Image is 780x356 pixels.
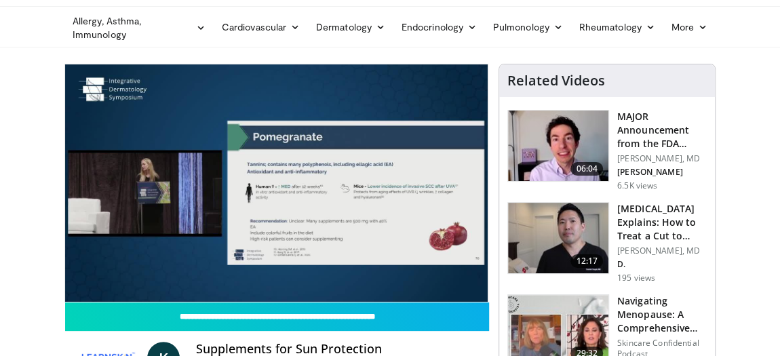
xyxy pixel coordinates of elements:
a: Endocrinology [393,14,485,41]
p: D. [617,259,707,270]
a: Rheumatology [571,14,663,41]
a: More [663,14,716,41]
a: 12:17 [MEDICAL_DATA] Explains: How to Treat a Cut to Avoid a Scar! [PERSON_NAME], MD D. 195 views [507,202,707,283]
video-js: Video Player [65,64,488,302]
p: [PERSON_NAME] [617,167,707,178]
span: 06:04 [570,162,603,176]
p: [PERSON_NAME], MD [617,245,707,256]
img: b8d0b268-5ea7-42fe-a1b9-7495ab263df8.150x105_q85_crop-smart_upscale.jpg [508,111,608,181]
a: Dermatology [308,14,393,41]
h3: Navigating Menopause: A Comprehensive Guide [617,294,707,335]
span: 12:17 [570,254,603,268]
p: [PERSON_NAME], MD [617,153,707,164]
p: 195 views [617,273,655,283]
a: Allergy, Asthma, Immunology [64,14,214,41]
h4: Related Videos [507,73,605,89]
p: 6.5K views [617,180,657,191]
img: 24945916-2cf7-46e8-ba42-f4b460d6138e.150x105_q85_crop-smart_upscale.jpg [508,203,608,273]
h3: MAJOR Announcement from the FDA About [MEDICAL_DATA] Products | De… [617,110,707,151]
a: Pulmonology [485,14,571,41]
h3: [MEDICAL_DATA] Explains: How to Treat a Cut to Avoid a Scar! [617,202,707,243]
a: 06:04 MAJOR Announcement from the FDA About [MEDICAL_DATA] Products | De… [PERSON_NAME], MD [PERS... [507,110,707,191]
a: Cardiovascular [214,14,308,41]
